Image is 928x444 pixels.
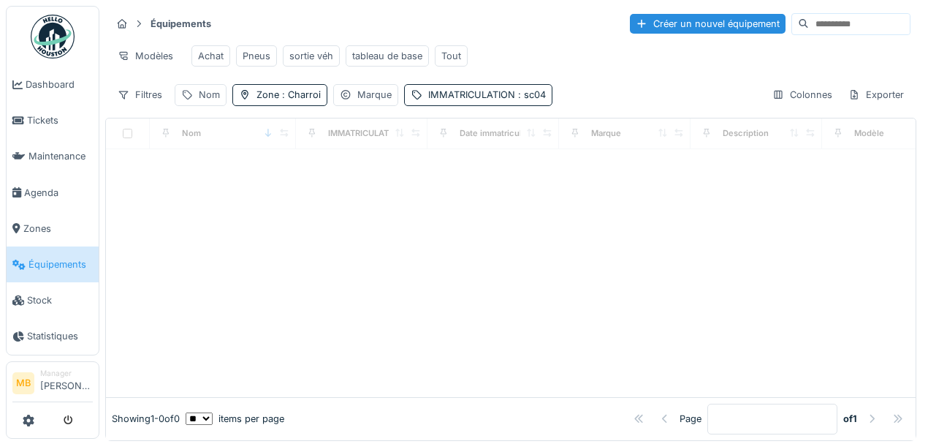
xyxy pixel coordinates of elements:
div: Créer un nouvel équipement [630,14,786,34]
div: Date immatriculation (1ere) [460,127,566,140]
a: Zones [7,211,99,247]
div: items per page [186,412,284,426]
span: : sc04 [515,89,546,100]
a: Équipements [7,247,99,282]
div: Filtres [111,84,169,105]
div: Tout [441,49,461,63]
a: Agenda [7,175,99,211]
span: Maintenance [28,149,93,163]
div: Description [723,127,769,140]
a: Dashboard [7,67,99,102]
div: Achat [198,49,224,63]
div: IMMATRICULATION [328,127,404,140]
span: Zones [23,222,93,236]
div: tableau de base [352,49,422,63]
span: Statistiques [27,329,93,343]
a: Tickets [7,102,99,138]
div: Marque [357,88,392,102]
span: : Charroi [279,89,321,100]
div: Showing 1 - 0 of 0 [112,412,180,426]
div: Marque [591,127,621,140]
li: MB [12,372,34,394]
span: Tickets [27,113,93,127]
a: Statistiques [7,318,99,354]
div: Zone [256,88,321,102]
a: MB Manager[PERSON_NAME] [12,368,93,403]
div: Nom [199,88,220,102]
li: [PERSON_NAME] [40,368,93,399]
a: Maintenance [7,138,99,174]
strong: of 1 [843,412,857,426]
div: Modèles [111,45,180,67]
div: Manager [40,368,93,379]
div: sortie véh [289,49,333,63]
div: Exporter [842,84,910,105]
img: Badge_color-CXgf-gQk.svg [31,15,75,59]
a: Stock [7,282,99,318]
span: Agenda [24,186,93,200]
div: Page [680,412,701,426]
div: Nom [182,127,201,140]
span: Équipements [28,257,93,271]
div: Pneus [243,49,270,63]
span: Dashboard [26,78,93,91]
div: Colonnes [766,84,839,105]
span: Stock [27,293,93,307]
div: Modèle [854,127,884,140]
strong: Équipements [145,17,217,31]
div: IMMATRICULATION [428,88,546,102]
